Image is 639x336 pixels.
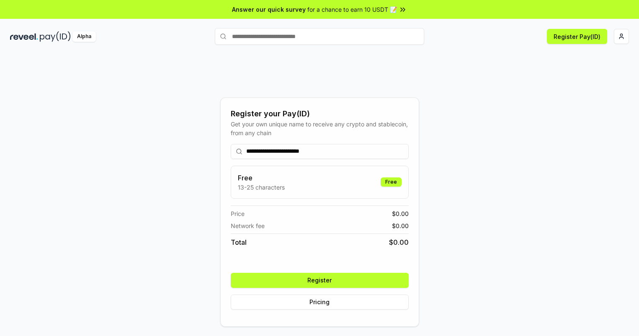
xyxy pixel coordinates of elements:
[40,31,71,42] img: pay_id
[231,209,245,218] span: Price
[307,5,397,14] span: for a chance to earn 10 USDT 📝
[389,237,409,247] span: $ 0.00
[392,221,409,230] span: $ 0.00
[238,173,285,183] h3: Free
[231,108,409,120] div: Register your Pay(ID)
[10,31,38,42] img: reveel_dark
[231,237,247,247] span: Total
[231,273,409,288] button: Register
[392,209,409,218] span: $ 0.00
[231,221,265,230] span: Network fee
[547,29,607,44] button: Register Pay(ID)
[72,31,96,42] div: Alpha
[231,120,409,137] div: Get your own unique name to receive any crypto and stablecoin, from any chain
[381,177,402,187] div: Free
[231,295,409,310] button: Pricing
[232,5,306,14] span: Answer our quick survey
[238,183,285,192] p: 13-25 characters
